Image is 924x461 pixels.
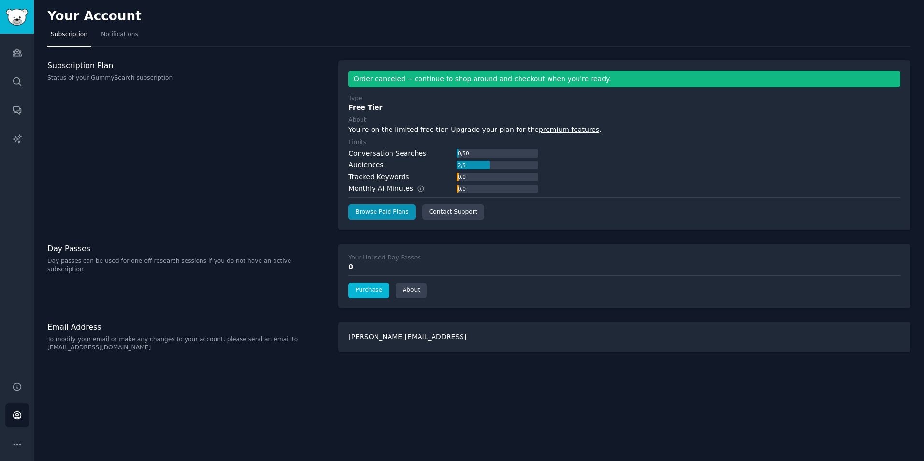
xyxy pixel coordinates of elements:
[47,9,142,24] h2: Your Account
[348,148,426,158] div: Conversation Searches
[47,335,328,352] p: To modify your email or make any changes to your account, please send an email to [EMAIL_ADDRESS]...
[47,74,328,83] p: Status of your GummySearch subscription
[457,173,466,181] div: 0 / 0
[348,254,420,262] div: Your Unused Day Passes
[348,283,389,298] a: Purchase
[348,262,900,272] div: 0
[47,60,328,71] h3: Subscription Plan
[348,125,900,135] div: You're on the limited free tier. Upgrade your plan for the .
[348,102,900,113] div: Free Tier
[396,283,427,298] a: About
[47,257,328,274] p: Day passes can be used for one-off research sessions if you do not have an active subscription
[98,27,142,47] a: Notifications
[348,160,383,170] div: Audiences
[47,27,91,47] a: Subscription
[51,30,87,39] span: Subscription
[101,30,138,39] span: Notifications
[348,172,409,182] div: Tracked Keywords
[348,116,366,125] div: About
[47,322,328,332] h3: Email Address
[457,185,466,193] div: 0 / 0
[6,9,28,26] img: GummySearch logo
[457,161,466,170] div: 2 / 5
[539,126,599,133] a: premium features
[457,149,470,158] div: 0 / 50
[348,204,415,220] a: Browse Paid Plans
[348,71,900,87] div: Order canceled -- continue to shop around and checkout when you're ready.
[348,94,362,103] div: Type
[338,322,910,352] div: [PERSON_NAME][EMAIL_ADDRESS]
[348,184,435,194] div: Monthly AI Minutes
[47,244,328,254] h3: Day Passes
[348,138,366,147] div: Limits
[422,204,484,220] a: Contact Support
